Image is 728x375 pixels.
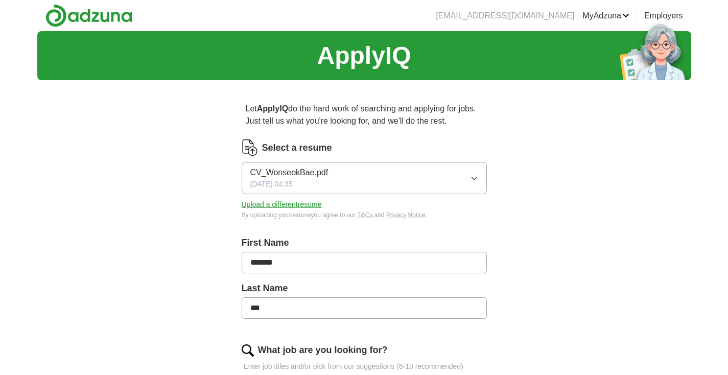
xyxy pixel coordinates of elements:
[250,167,328,179] span: CV_WonseokBae.pdf
[436,10,574,22] li: [EMAIL_ADDRESS][DOMAIN_NAME]
[317,37,411,74] h1: ApplyIQ
[242,282,487,295] label: Last Name
[242,361,487,372] p: Enter job titles and/or pick from our suggestions (6-10 recommended)
[262,141,332,155] label: Select a resume
[242,139,258,156] img: CV Icon
[242,99,487,131] p: Let do the hard work of searching and applying for jobs. Just tell us what you're looking for, an...
[242,210,487,220] div: By uploading your resume you agree to our and .
[45,4,132,27] img: Adzuna logo
[357,212,372,219] a: T&Cs
[250,179,293,190] span: [DATE] 04:35
[257,104,288,113] strong: ApplyIQ
[242,162,487,194] button: CV_WonseokBae.pdf[DATE] 04:35
[242,236,487,250] label: First Name
[582,10,629,22] a: MyAdzuna
[242,344,254,357] img: search.png
[258,343,388,357] label: What job are you looking for?
[386,212,426,219] a: Privacy Notice
[644,10,683,22] a: Employers
[242,199,322,210] button: Upload a differentresume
